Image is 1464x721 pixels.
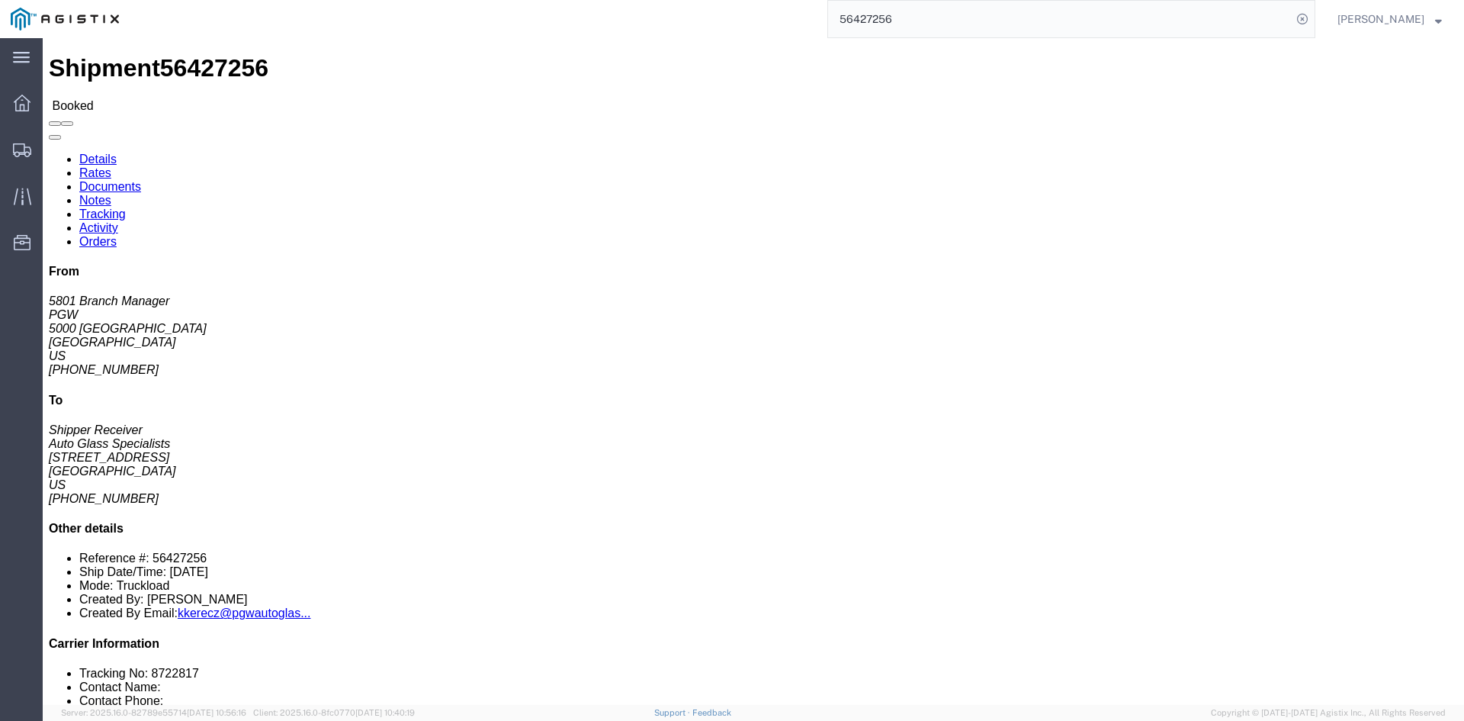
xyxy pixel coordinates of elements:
[1211,707,1446,719] span: Copyright © [DATE]-[DATE] Agistix Inc., All Rights Reserved
[253,708,415,717] span: Client: 2025.16.0-8fc0770
[828,1,1292,37] input: Search for shipment number, reference number
[355,708,415,717] span: [DATE] 10:40:19
[1337,11,1424,27] span: Douglas Harris
[187,708,246,717] span: [DATE] 10:56:16
[692,708,731,717] a: Feedback
[1337,10,1443,28] button: [PERSON_NAME]
[43,38,1464,705] iframe: FS Legacy Container
[11,8,119,31] img: logo
[654,708,692,717] a: Support
[61,708,246,717] span: Server: 2025.16.0-82789e55714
